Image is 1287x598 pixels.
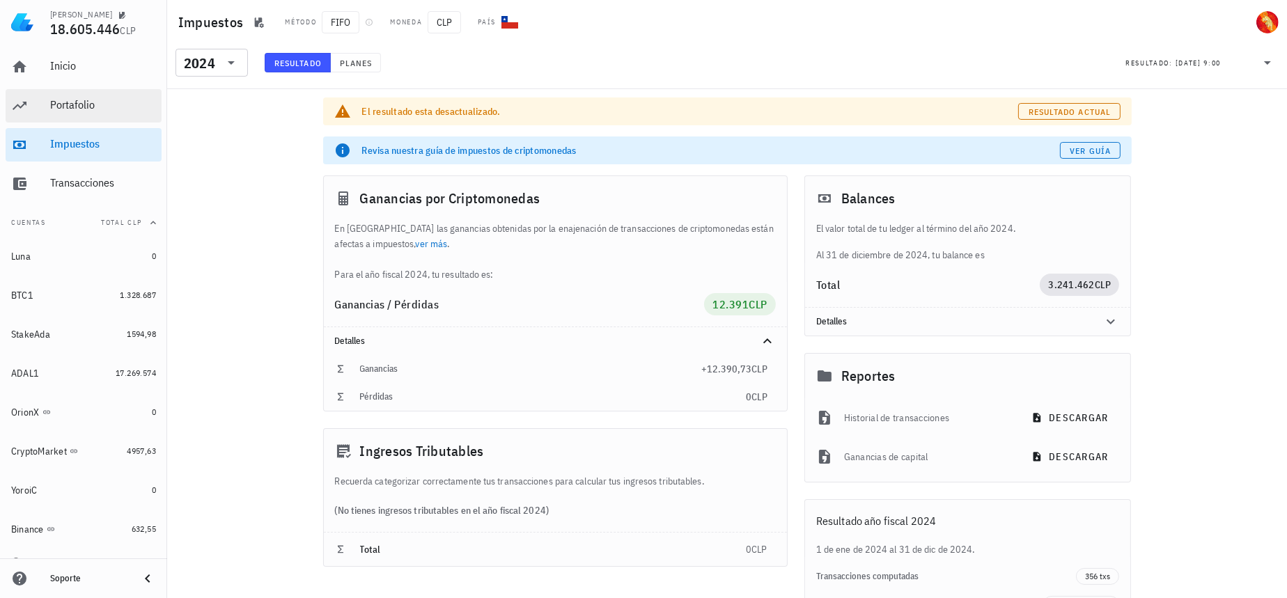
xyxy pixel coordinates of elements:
[50,59,156,72] div: Inicio
[805,308,1131,336] div: Detalles
[390,17,422,28] div: Moneda
[6,434,162,468] a: CryptoMarket 4957,63
[335,297,439,311] span: Ganancias / Pérdidas
[6,278,162,312] a: BTC1 1.328.687
[1176,56,1221,70] div: [DATE] 9:00
[751,391,767,403] span: CLP
[127,329,156,339] span: 1594,98
[746,543,751,556] span: 0
[712,297,749,311] span: 12.391
[1125,54,1176,72] div: Resultado:
[116,368,156,378] span: 17.269.574
[152,485,156,495] span: 0
[6,89,162,123] a: Portafolio
[360,363,701,375] div: Ganancias
[324,429,787,473] div: Ingresos Tributables
[816,221,1120,236] p: El valor total de tu ledger al término del año 2024.
[6,206,162,239] button: CuentasTotal CLP
[324,473,787,489] div: Recuerda categorizar correctamente tus transacciones para calcular tus ingresos tributables.
[50,137,156,150] div: Impuestos
[324,221,787,282] div: En [GEOGRAPHIC_DATA] las ganancias obtenidas por la enajenación de transacciones de criptomonedas...
[360,543,381,556] span: Total
[335,336,742,347] div: Detalles
[6,512,162,546] a: Binance 632,55
[6,167,162,200] a: Transacciones
[339,58,373,68] span: Planes
[1095,278,1111,291] span: CLP
[751,363,767,375] span: CLP
[274,58,322,68] span: Resultado
[416,237,448,250] a: ver más
[184,56,215,70] div: 2024
[746,391,751,403] span: 0
[805,176,1131,221] div: Balances
[6,317,162,351] a: StakeAda 1594,98
[428,11,461,33] span: CLP
[362,104,1019,118] div: El resultado esta desactualizado.
[501,14,518,31] div: CL-icon
[6,239,162,273] a: Luna 0
[331,53,382,72] button: Planes
[11,524,44,535] div: Binance
[1256,11,1279,33] div: avatar
[844,402,1012,433] div: Historial de transacciones
[101,218,142,227] span: Total CLP
[1085,569,1110,584] span: 356 txs
[1023,405,1119,430] button: descargar
[1060,142,1121,159] a: Ver guía
[844,441,1012,472] div: Ganancias de capital
[805,221,1131,262] div: Al 31 de diciembre de 2024, tu balance es
[816,279,1040,290] div: Total
[11,485,38,496] div: YoroiC
[324,327,787,355] div: Detalles
[805,354,1131,398] div: Reportes
[1028,107,1111,117] span: Resultado actual
[805,542,1131,557] div: 1 de ene de 2024 al 31 de dic de 2024.
[751,543,767,556] span: CLP
[50,573,128,584] div: Soporte
[132,524,156,534] span: 632,55
[127,446,156,456] span: 4957,63
[50,19,120,38] span: 18.605.446
[11,251,31,262] div: Luna
[816,316,1086,327] div: Detalles
[6,128,162,162] a: Impuestos
[152,407,156,417] span: 0
[6,50,162,84] a: Inicio
[1034,411,1108,424] span: descargar
[1034,450,1108,463] span: descargar
[120,24,136,37] span: CLP
[324,176,787,221] div: Ganancias por Criptomonedas
[11,290,33,301] div: BTC1
[6,473,162,507] a: YoroiC 0
[11,368,39,379] div: ADAL1
[324,489,787,532] div: (No tienes ingresos tributables en el año fiscal 2024)
[11,407,40,418] div: OrionX
[11,329,50,340] div: StakeAda
[1117,49,1284,76] div: Resultado:[DATE] 9:00
[322,11,359,33] span: FIFO
[701,363,751,375] span: +12.390,73
[360,391,746,402] div: Pérdidas
[285,17,316,28] div: Método
[749,297,767,311] span: CLP
[50,176,156,189] div: Transacciones
[265,53,331,72] button: Resultado
[816,571,1077,582] div: Transacciones computadas
[6,356,162,390] a: ADAL1 17.269.574
[478,17,496,28] div: País
[120,290,156,300] span: 1.328.687
[175,49,248,77] div: 2024
[1048,278,1094,291] span: 3.241.462
[6,395,162,429] a: OrionX 0
[805,500,1131,542] div: Resultado año fiscal 2024
[11,11,33,33] img: LedgiFi
[11,446,67,457] div: CryptoMarket
[15,557,88,566] span: agregar cuenta
[50,98,156,111] div: Portafolio
[1018,103,1120,120] button: Resultado actual
[152,251,156,261] span: 0
[1069,145,1111,156] span: Ver guía
[362,143,1060,157] div: Revisa nuestra guía de impuestos de criptomonedas
[8,554,94,568] button: agregar cuenta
